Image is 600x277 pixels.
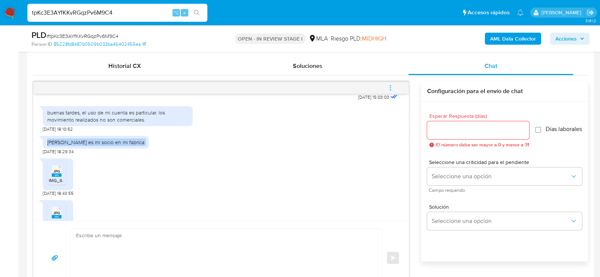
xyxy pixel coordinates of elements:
span: Accesos rápidos [468,9,510,17]
input: Buscar usuario o caso... [27,8,207,18]
p: lourdes.morinigo@mercadolibre.com [541,9,584,16]
span: [DATE] 18:10:52 [43,126,73,132]
span: Esperar Respuesta (días) [429,113,531,119]
span: s [183,9,186,16]
button: Seleccione una opción [427,167,582,185]
b: AML Data Collector [490,33,536,45]
h3: Configuración para el envío de chat [427,87,582,95]
span: Chat [484,62,497,70]
span: [DATE] 18:29:34 [43,149,73,155]
div: MLA [309,35,328,43]
span: # tpKc3E3AYfKKvRGqzPv6M9C4 [46,32,118,40]
button: menu-action [378,79,403,97]
span: El número debe ser mayor a 0 y menor a 31 [436,142,529,148]
span: Soluciones [293,62,322,70]
span: Solución [429,204,584,209]
span: JPG [53,169,60,174]
input: days_to_wait [427,125,529,135]
span: Historial CX [108,62,141,70]
b: Person ID [31,41,52,48]
b: PLD [31,29,46,41]
button: search-icon [189,8,204,18]
a: Salir [586,9,594,17]
button: Acciones [550,33,589,45]
span: [DATE] 18:43:55 [43,190,73,196]
a: Notificaciones [517,9,523,16]
span: Días laborales [546,125,582,133]
span: [DATE] 15:03:03 [358,94,389,100]
span: Seleccione una opción [432,173,570,180]
p: OPEN - IN REVIEW STAGE I [235,33,306,44]
button: AML Data Collector [485,33,541,45]
span: Seleccione una criticidad para el pendiente [429,160,584,165]
div: [PERSON_NAME] es mi socio en mi fabrica [47,139,144,146]
a: 85228fd8487b0509b033ba46402455ea [54,41,146,48]
span: IMG_6355 (1).jpg [49,177,82,184]
span: Campo requerido [429,188,583,192]
span: 3.161.2 [585,18,596,24]
button: Seleccione una opción [427,212,582,230]
input: Días laborales [535,127,541,133]
span: MIDHIGH [362,34,386,43]
span: Acciones [555,33,577,45]
span: ⌥ [173,9,179,16]
span: Riesgo PLD: [331,35,386,43]
div: buenas tardes, el uso de mi cuenta es particular. los movimiento realizados no son comerciales. [47,109,188,123]
span: JPG [53,211,60,215]
span: Seleccione una opción [432,217,570,225]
